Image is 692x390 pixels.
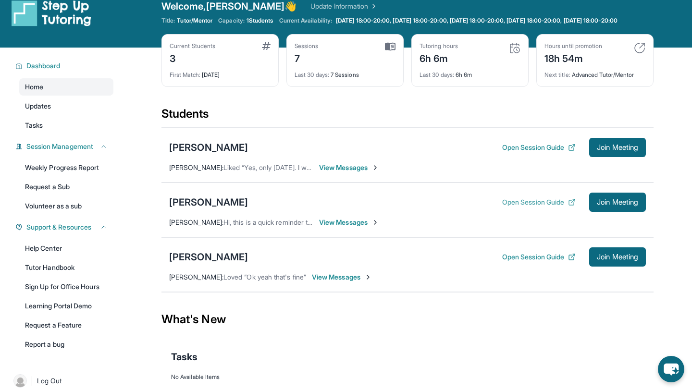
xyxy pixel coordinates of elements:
[218,17,245,24] span: Capacity:
[597,254,638,260] span: Join Meeting
[247,17,273,24] span: 1 Students
[19,97,113,115] a: Updates
[658,356,684,382] button: chat-button
[420,42,458,50] div: Tutoring hours
[19,78,113,96] a: Home
[169,163,223,171] span: [PERSON_NAME] :
[368,1,378,11] img: Chevron Right
[334,17,619,24] a: [DATE] 18:00-20:00, [DATE] 18:00-20:00, [DATE] 18:00-20:00, [DATE] 18:00-20:00, [DATE] 18:00-20:00
[23,61,108,71] button: Dashboard
[279,17,332,24] span: Current Availability:
[319,163,379,172] span: View Messages
[420,71,454,78] span: Last 30 days :
[544,42,602,50] div: Hours until promotion
[169,273,223,281] span: [PERSON_NAME] :
[170,65,271,79] div: [DATE]
[509,42,520,54] img: card
[19,117,113,134] a: Tasks
[23,142,108,151] button: Session Management
[31,375,33,387] span: |
[170,42,215,50] div: Current Students
[169,141,248,154] div: [PERSON_NAME]
[597,199,638,205] span: Join Meeting
[19,240,113,257] a: Help Center
[161,106,654,127] div: Students
[262,42,271,50] img: card
[502,197,576,207] button: Open Session Guide
[171,350,198,364] span: Tasks
[312,272,372,282] span: View Messages
[544,65,645,79] div: Advanced Tutor/Mentor
[170,71,200,78] span: First Match :
[295,71,329,78] span: Last 30 days :
[13,374,27,388] img: user-img
[589,138,646,157] button: Join Meeting
[364,273,372,281] img: Chevron-Right
[295,42,319,50] div: Sessions
[336,17,618,24] span: [DATE] 18:00-20:00, [DATE] 18:00-20:00, [DATE] 18:00-20:00, [DATE] 18:00-20:00, [DATE] 18:00-20:00
[223,163,622,171] span: Liked “Yes, only [DATE]. I would love for her to have a session with you [DATE], however, she has...
[420,50,458,65] div: 6h 6m
[295,65,395,79] div: 7 Sessions
[502,252,576,262] button: Open Session Guide
[161,17,175,24] span: Title:
[177,17,212,24] span: Tutor/Mentor
[420,65,520,79] div: 6h 6m
[544,50,602,65] div: 18h 54m
[319,218,379,227] span: View Messages
[169,218,223,226] span: [PERSON_NAME] :
[19,259,113,276] a: Tutor Handbook
[385,42,395,51] img: card
[25,101,51,111] span: Updates
[37,376,62,386] span: Log Out
[295,50,319,65] div: 7
[19,297,113,315] a: Learning Portal Demo
[223,218,386,226] span: Hi, this is a quick reminder that tutoring is at 7 [DATE].
[502,143,576,152] button: Open Session Guide
[589,193,646,212] button: Join Meeting
[25,121,43,130] span: Tasks
[19,178,113,195] a: Request a Sub
[169,250,248,264] div: [PERSON_NAME]
[26,222,91,232] span: Support & Resources
[19,278,113,295] a: Sign Up for Office Hours
[223,273,306,281] span: Loved “Ok yeah that's fine”
[634,42,645,54] img: card
[26,61,61,71] span: Dashboard
[171,373,644,381] div: No Available Items
[170,50,215,65] div: 3
[371,219,379,226] img: Chevron-Right
[597,145,638,150] span: Join Meeting
[19,197,113,215] a: Volunteer as a sub
[544,71,570,78] span: Next title :
[161,298,654,341] div: What's New
[26,142,93,151] span: Session Management
[23,222,108,232] button: Support & Resources
[19,317,113,334] a: Request a Feature
[169,195,248,209] div: [PERSON_NAME]
[310,1,378,11] a: Update Information
[589,247,646,267] button: Join Meeting
[371,164,379,171] img: Chevron-Right
[19,159,113,176] a: Weekly Progress Report
[19,336,113,353] a: Report a bug
[25,82,43,92] span: Home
